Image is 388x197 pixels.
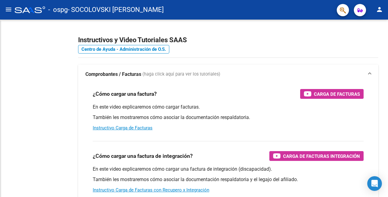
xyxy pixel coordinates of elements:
strong: Comprobantes / Facturas [85,71,141,78]
button: Carga de Facturas Integración [269,151,364,161]
mat-icon: person [376,6,383,13]
mat-icon: menu [5,6,12,13]
p: También les mostraremos cómo asociar la documentación respaldatoria y el legajo del afiliado. [93,176,364,183]
h3: ¿Cómo cargar una factura? [93,90,157,98]
p: También les mostraremos cómo asociar la documentación respaldatoria. [93,114,364,121]
a: Instructivo Carga de Facturas con Recupero x Integración [93,187,209,193]
mat-expansion-panel-header: Comprobantes / Facturas (haga click aquí para ver los tutoriales) [78,65,378,84]
span: - ospg [48,3,68,17]
h2: Instructivos y Video Tutoriales SAAS [78,34,378,46]
button: Carga de Facturas [300,89,364,99]
span: - SOCOLOVSKI [PERSON_NAME] [68,3,164,17]
span: Carga de Facturas [314,90,360,98]
span: (haga click aquí para ver los tutoriales) [142,71,220,78]
div: Open Intercom Messenger [367,176,382,191]
h3: ¿Cómo cargar una factura de integración? [93,152,193,160]
a: Centro de Ayuda - Administración de O.S. [78,45,169,54]
p: En este video explicaremos cómo cargar una factura de integración (discapacidad). [93,166,364,173]
a: Instructivo Carga de Facturas [93,125,153,131]
p: En este video explicaremos cómo cargar facturas. [93,104,364,110]
span: Carga de Facturas Integración [283,152,360,160]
